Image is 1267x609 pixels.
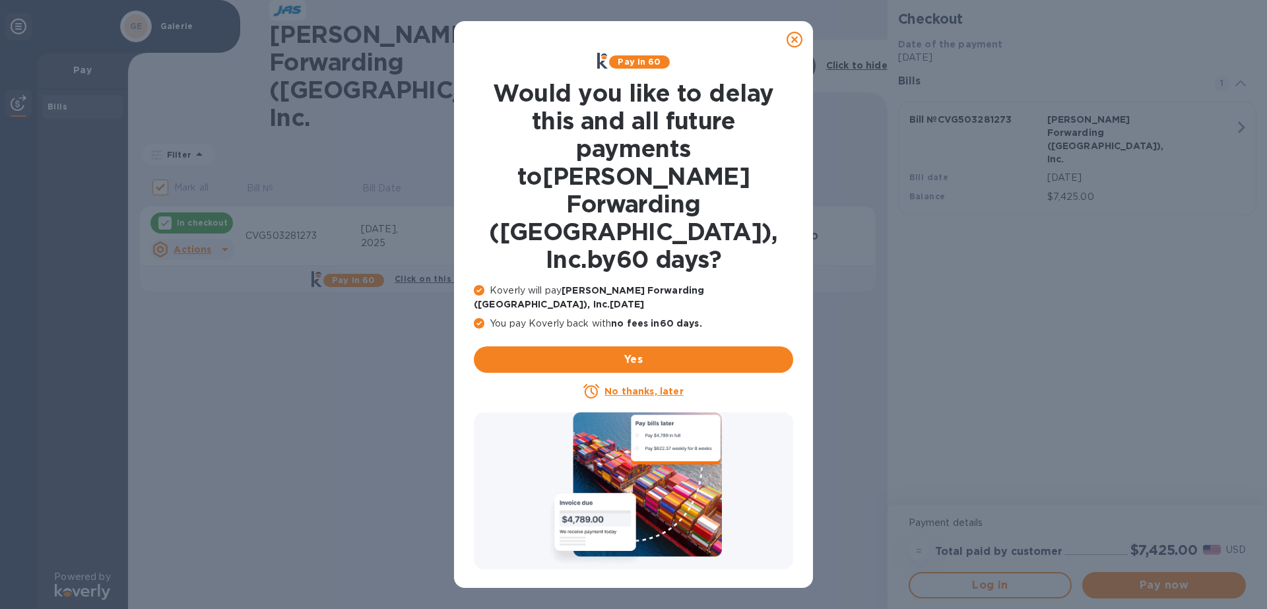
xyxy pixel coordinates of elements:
[611,318,701,329] b: no fees in 60 days .
[474,346,793,373] button: Yes
[474,317,793,331] p: You pay Koverly back with
[474,284,793,311] p: Koverly will pay
[474,285,704,309] b: [PERSON_NAME] Forwarding ([GEOGRAPHIC_DATA]), Inc. [DATE]
[474,79,793,273] h1: Would you like to delay this and all future payments to [PERSON_NAME] Forwarding ([GEOGRAPHIC_DAT...
[484,352,783,368] span: Yes
[618,57,661,67] b: Pay in 60
[604,386,683,397] u: No thanks, later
